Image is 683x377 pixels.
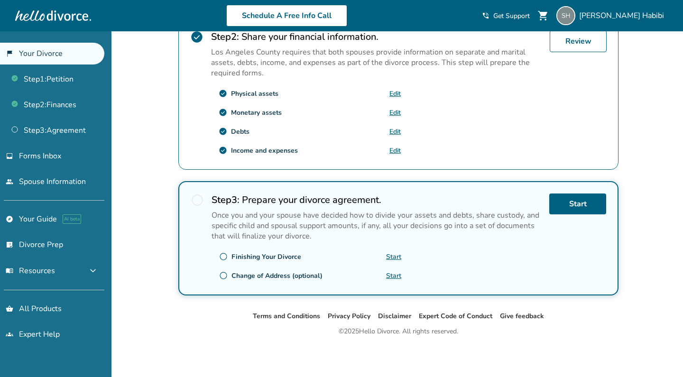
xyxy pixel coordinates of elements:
[6,50,13,57] span: flag_2
[6,331,13,338] span: groups
[328,312,370,321] a: Privacy Policy
[389,108,401,117] a: Edit
[63,214,81,224] span: AI beta
[212,210,542,241] p: Once you and your spouse have decided how to divide your assets and debts, share custody, and spe...
[389,127,401,136] a: Edit
[493,11,530,20] span: Get Support
[482,11,530,20] a: phone_in_talkGet Support
[537,10,549,21] span: shopping_cart
[6,152,13,160] span: inbox
[389,146,401,155] a: Edit
[212,193,240,206] strong: Step 3 :
[231,108,282,117] div: Monetary assets
[231,271,323,280] div: Change of Address (optional)
[226,5,347,27] a: Schedule A Free Info Call
[579,10,668,21] span: [PERSON_NAME] Habibi
[219,271,228,280] span: radio_button_unchecked
[6,267,13,275] span: menu_book
[219,146,227,155] span: check_circle
[211,30,239,43] strong: Step 2 :
[219,127,227,136] span: check_circle
[231,89,278,98] div: Physical assets
[190,30,203,44] span: check_circle
[19,151,61,161] span: Forms Inbox
[87,265,99,276] span: expand_more
[386,252,401,261] a: Start
[6,178,13,185] span: people
[500,311,544,322] li: Give feedback
[6,241,13,248] span: list_alt_check
[231,127,249,136] div: Debts
[550,30,607,52] a: Review
[6,305,13,313] span: shopping_basket
[386,271,401,280] a: Start
[549,193,606,214] a: Start
[419,312,492,321] a: Expert Code of Conduct
[219,89,227,98] span: check_circle
[231,146,298,155] div: Income and expenses
[219,108,227,117] span: check_circle
[6,215,13,223] span: explore
[191,193,204,207] span: radio_button_unchecked
[253,312,320,321] a: Terms and Conditions
[389,89,401,98] a: Edit
[6,266,55,276] span: Resources
[211,47,542,78] p: Los Angeles County requires that both spouses provide information on separate and marital assets,...
[339,326,458,337] div: © 2025 Hello Divorce. All rights reserved.
[212,193,542,206] h2: Prepare your divorce agreement.
[556,6,575,25] img: seanhabibi@gmail.com
[636,331,683,377] iframe: Chat Widget
[378,311,411,322] li: Disclaimer
[482,12,489,19] span: phone_in_talk
[219,252,228,261] span: radio_button_unchecked
[231,252,301,261] div: Finishing Your Divorce
[211,30,542,43] h2: Share your financial information.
